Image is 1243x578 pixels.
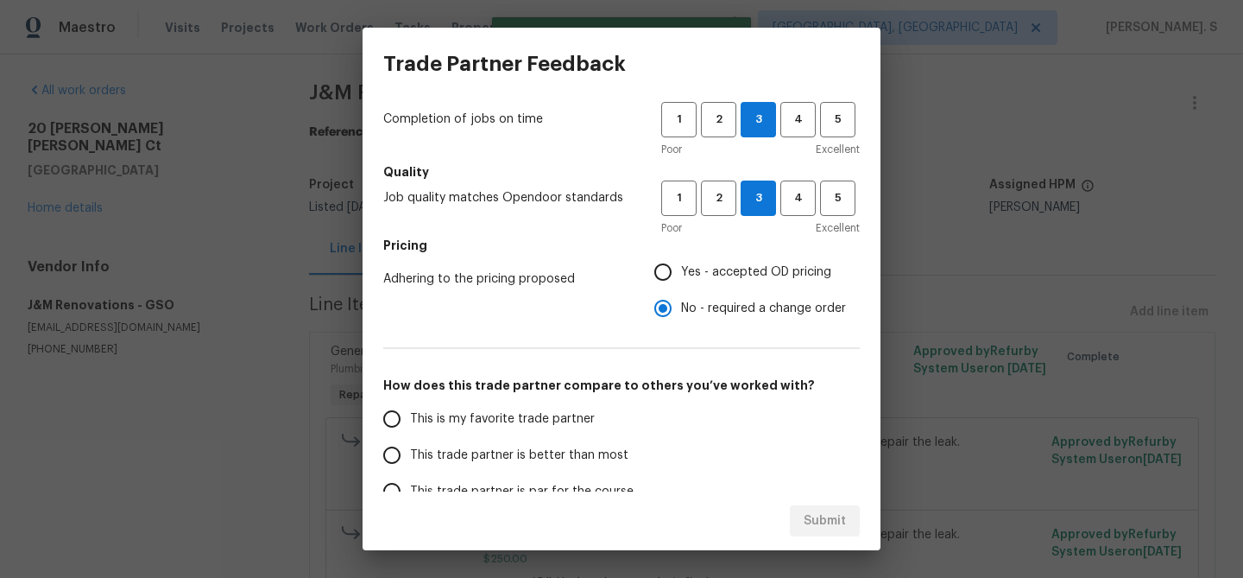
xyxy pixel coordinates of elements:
[741,102,776,137] button: 3
[741,188,775,208] span: 3
[661,219,682,237] span: Poor
[383,189,634,206] span: Job quality matches Opendoor standards
[383,111,634,128] span: Completion of jobs on time
[681,300,846,318] span: No - required a change order
[681,264,831,282] span: Yes - accepted OD pricing
[410,410,595,429] span: This is my favorite trade partner
[703,188,735,208] span: 2
[816,219,860,237] span: Excellent
[701,102,736,137] button: 2
[383,377,860,394] h5: How does this trade partner compare to others you’ve worked with?
[383,270,627,288] span: Adhering to the pricing proposed
[822,110,854,130] span: 5
[410,447,628,465] span: This trade partner is better than most
[383,163,860,181] h5: Quality
[410,483,634,501] span: This trade partner is par for the course
[741,181,776,216] button: 3
[661,141,682,158] span: Poor
[654,254,860,327] div: Pricing
[782,188,814,208] span: 4
[820,102,855,137] button: 5
[782,110,814,130] span: 4
[822,188,854,208] span: 5
[780,102,816,137] button: 4
[701,181,736,216] button: 2
[663,110,695,130] span: 1
[383,237,860,254] h5: Pricing
[383,52,626,76] h3: Trade Partner Feedback
[703,110,735,130] span: 2
[663,188,695,208] span: 1
[661,181,697,216] button: 1
[661,102,697,137] button: 1
[816,141,860,158] span: Excellent
[820,181,855,216] button: 5
[741,110,775,130] span: 3
[780,181,816,216] button: 4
